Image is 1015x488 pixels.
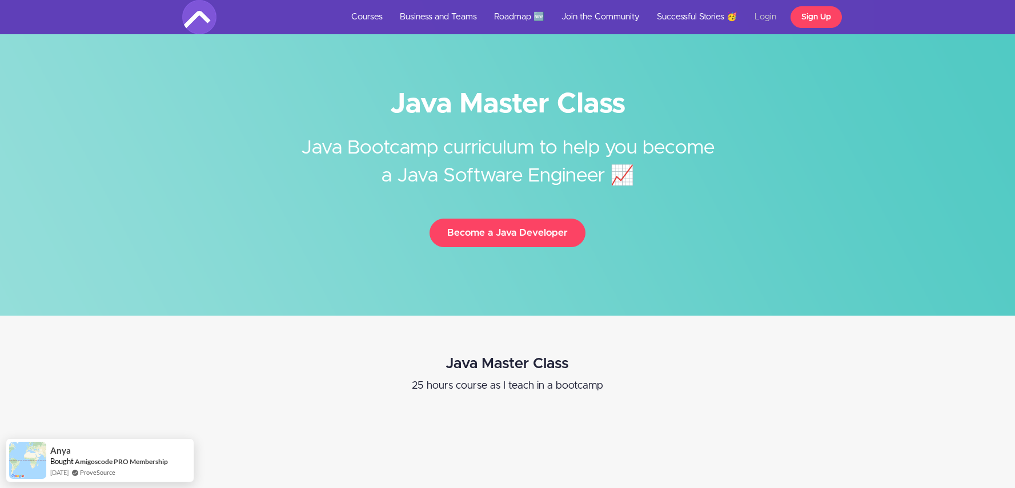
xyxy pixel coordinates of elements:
a: ProveSource [80,469,115,476]
span: Bought [50,457,74,466]
span: Anya [50,446,71,455]
img: provesource social proof notification image [9,442,46,479]
a: Amigoscode PRO Membership [75,457,168,466]
a: Sign Up [791,6,842,28]
span: [DATE] [50,467,69,477]
p: 25 hours course as I teach in a bootcamp [172,378,843,394]
h1: Java Master Class [182,91,833,117]
h2: Java Master Class [172,356,843,372]
h2: Java Bootcamp curriculum to help you become a Java Software Engineer 📈 [294,117,722,190]
button: Become a Java Developer [430,219,585,247]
